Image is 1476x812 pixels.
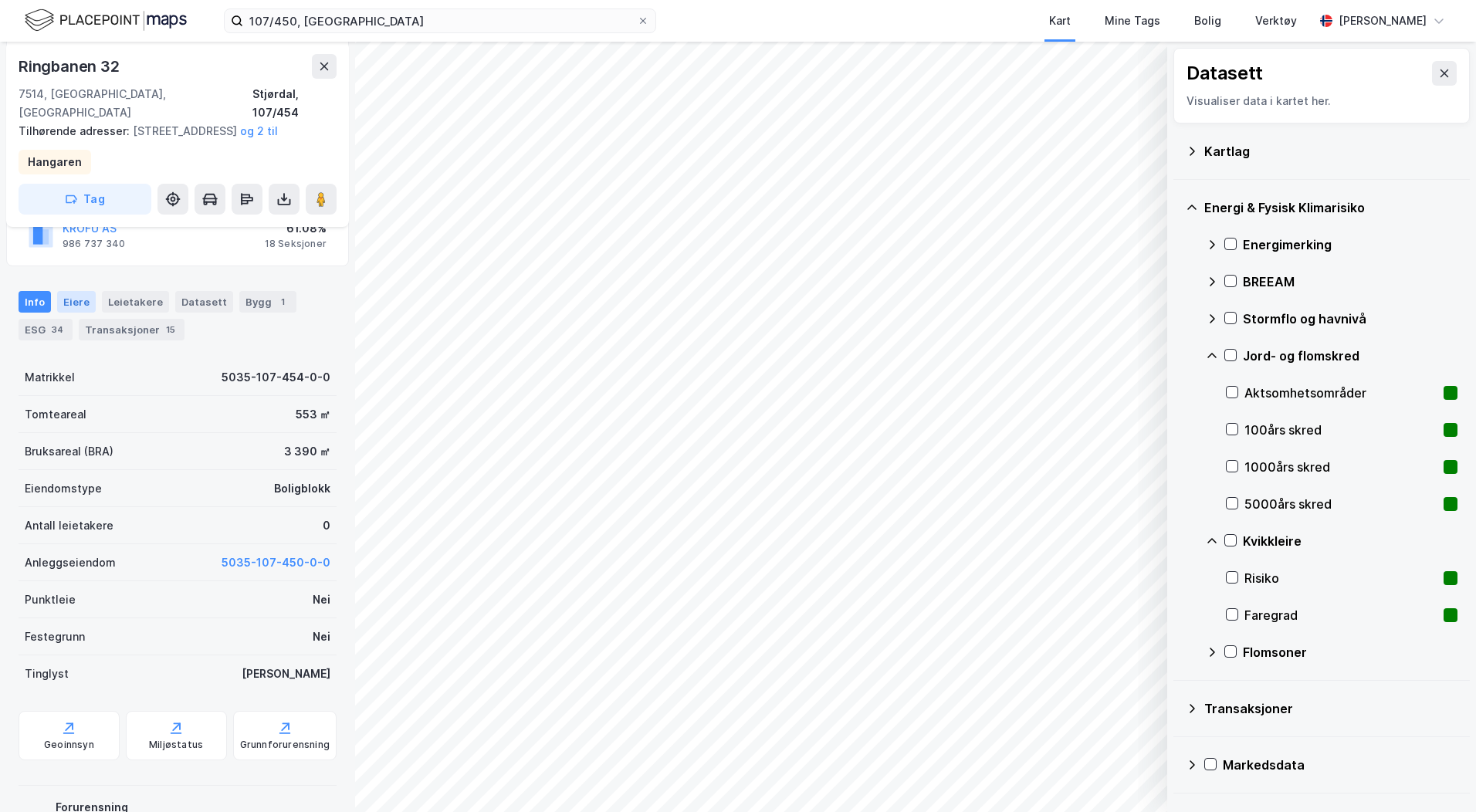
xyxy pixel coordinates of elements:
div: Leietakere [102,291,169,313]
div: 100års skred [1244,421,1437,439]
div: 5000års skred [1244,495,1437,513]
div: Energimerking [1243,235,1457,254]
div: Kart [1049,12,1071,30]
div: Miljøstatus [149,739,203,751]
div: Eiere [57,291,96,313]
iframe: Chat Widget [1399,738,1476,812]
div: Markedsdata [1223,756,1457,774]
div: Mine Tags [1105,12,1160,30]
div: Bolig [1194,12,1221,30]
div: Datasett [175,291,233,313]
div: Flomsoner [1243,643,1457,661]
div: 15 [163,322,178,337]
div: Jord- og flomskred [1243,347,1457,365]
div: Aktsomhetsområder [1244,384,1437,402]
div: Eiendomstype [25,479,102,498]
div: 986 737 340 [63,238,125,250]
img: logo.f888ab2527a4732fd821a326f86c7f29.svg [25,7,187,34]
div: [PERSON_NAME] [242,665,330,683]
div: Datasett [1187,61,1263,86]
div: 7514, [GEOGRAPHIC_DATA], [GEOGRAPHIC_DATA] [19,85,252,122]
div: BREEAM [1243,272,1457,291]
div: Tomteareal [25,405,86,424]
button: Tag [19,184,151,215]
div: 5035-107-454-0-0 [222,368,330,387]
div: 34 [49,322,66,337]
div: Nei [313,590,330,609]
div: Hangaren [28,153,82,171]
div: Kvikkleire [1243,532,1457,550]
div: Tinglyst [25,665,69,683]
div: 1000års skred [1244,458,1437,476]
div: Geoinnsyn [44,739,94,751]
span: Tilhørende adresser: [19,124,133,137]
div: Stjørdal, 107/454 [252,85,337,122]
div: Faregrad [1244,606,1437,624]
div: Stormflo og havnivå [1243,310,1457,328]
div: Ringbanen 32 [19,54,123,79]
div: Visualiser data i kartet her. [1187,92,1457,110]
div: [STREET_ADDRESS] [19,122,324,140]
div: Risiko [1244,569,1437,587]
button: 5035-107-450-0-0 [222,553,330,572]
div: Anleggseiendom [25,553,116,572]
div: Matrikkel [25,368,75,387]
div: Transaksjoner [1204,699,1457,718]
div: 61.08% [265,219,327,238]
div: 553 ㎡ [296,405,330,424]
div: Festegrunn [25,628,85,646]
div: ESG [19,319,73,340]
div: 0 [323,516,330,535]
div: Transaksjoner [79,319,184,340]
div: Bygg [239,291,296,313]
div: Nei [313,628,330,646]
div: Punktleie [25,590,76,609]
div: Kontrollprogram for chat [1399,738,1476,812]
input: Søk på adresse, matrikkel, gårdeiere, leietakere eller personer [243,9,637,32]
div: Kartlag [1204,142,1457,161]
div: [PERSON_NAME] [1339,12,1427,30]
div: Verktøy [1255,12,1297,30]
div: Boligblokk [274,479,330,498]
div: Energi & Fysisk Klimarisiko [1204,198,1457,217]
div: Bruksareal (BRA) [25,442,113,461]
div: 3 390 ㎡ [284,442,330,461]
div: Antall leietakere [25,516,113,535]
div: 18 Seksjoner [265,238,327,250]
div: 1 [275,294,290,310]
div: Info [19,291,51,313]
div: Grunnforurensning [240,739,330,751]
